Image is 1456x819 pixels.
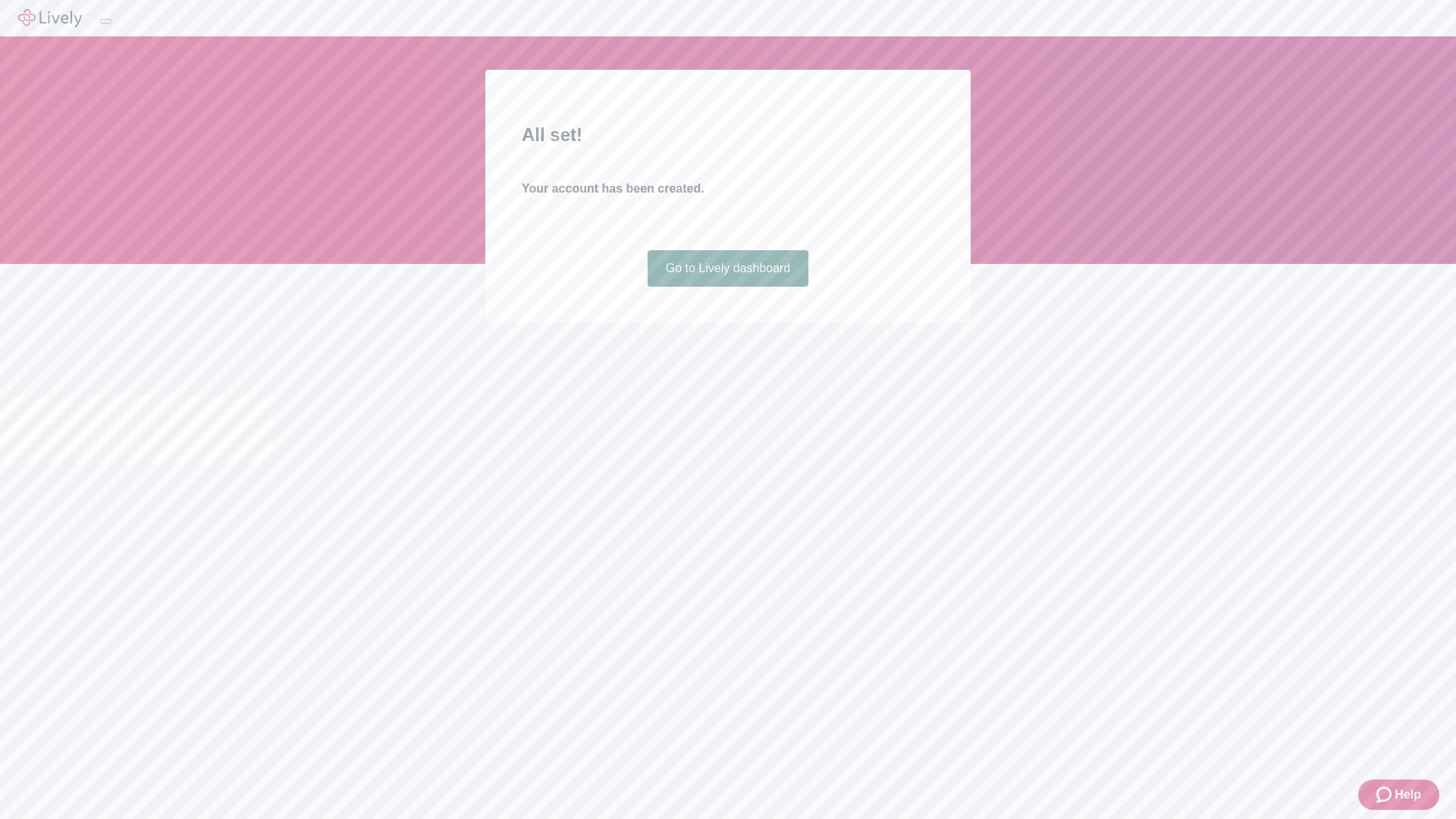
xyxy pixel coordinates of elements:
[648,250,809,287] a: Go to Lively dashboard
[522,180,934,198] h4: Your account has been created.
[1358,780,1439,810] button: Zendesk support iconHelp
[1395,786,1421,804] span: Help
[100,19,112,24] button: Log out
[1376,786,1395,804] svg: Zendesk support icon
[522,121,934,149] h2: All set!
[18,9,82,27] img: Lively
